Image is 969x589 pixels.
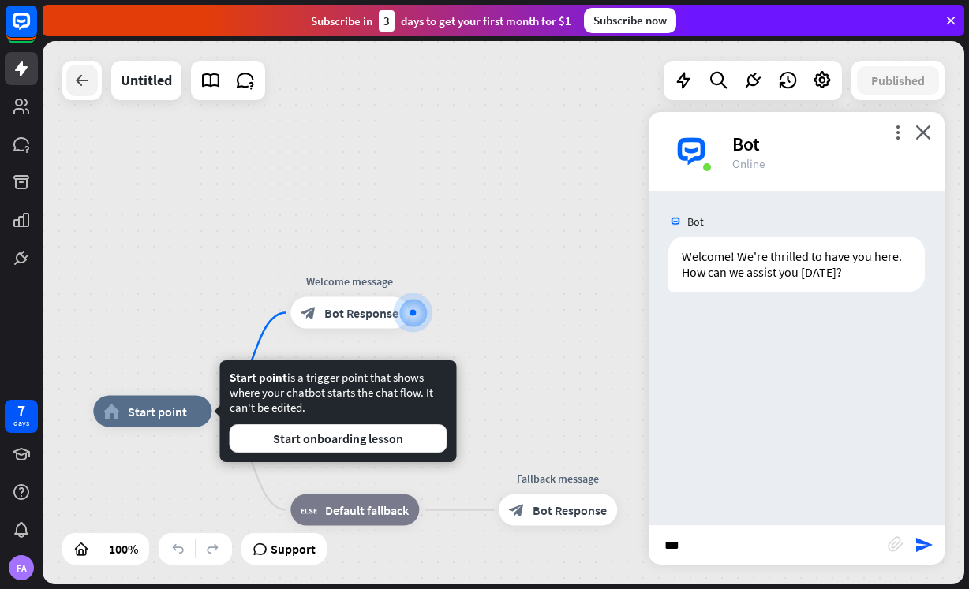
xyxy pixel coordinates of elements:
[487,471,629,486] div: Fallback message
[230,370,287,385] span: Start point
[301,502,317,518] i: block_fallback
[890,125,905,140] i: more_vert
[279,274,421,289] div: Welcome message
[230,424,447,453] button: Start onboarding lesson
[857,66,939,95] button: Published
[915,125,931,140] i: close
[9,555,34,580] div: FA
[668,237,925,292] div: Welcome! We're thrilled to have you here. How can we assist you [DATE]?
[687,214,704,229] span: Bot
[915,535,933,554] i: send
[121,61,172,100] div: Untitled
[324,305,398,321] span: Bot Response
[103,404,120,419] i: home_2
[271,536,316,561] span: Support
[13,6,60,54] button: Open LiveChat chat widget
[311,10,571,32] div: Subscribe in days to get your first month for $1
[17,404,25,418] div: 7
[104,536,143,561] div: 100%
[584,8,676,33] div: Subscribe now
[732,132,926,156] div: Bot
[13,418,29,429] div: days
[230,370,447,453] div: is a trigger point that shows where your chatbot starts the chat flow. It can't be edited.
[325,502,409,518] span: Default fallback
[128,404,187,419] span: Start point
[732,156,926,171] div: Online
[533,502,607,518] span: Bot Response
[888,536,904,552] i: block_attachment
[301,305,316,321] i: block_bot_response
[509,502,525,518] i: block_bot_response
[5,400,38,433] a: 7 days
[379,10,395,32] div: 3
